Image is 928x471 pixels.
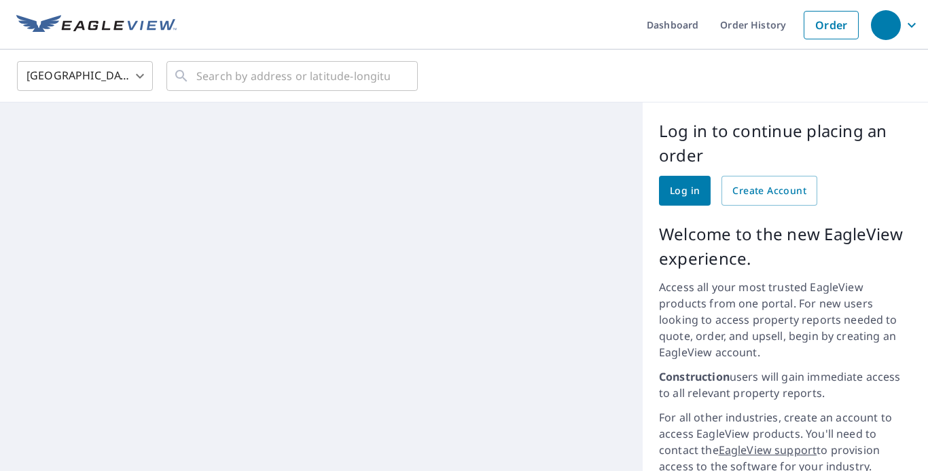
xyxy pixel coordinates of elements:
img: EV Logo [16,15,177,35]
a: Order [804,11,859,39]
p: Log in to continue placing an order [659,119,912,168]
strong: Construction [659,369,730,384]
div: [GEOGRAPHIC_DATA] [17,57,153,95]
input: Search by address or latitude-longitude [196,57,390,95]
p: Access all your most trusted EagleView products from one portal. For new users looking to access ... [659,279,912,360]
a: EagleView support [719,442,817,457]
span: Log in [670,183,700,200]
span: Create Account [732,183,806,200]
a: Create Account [721,176,817,206]
a: Log in [659,176,711,206]
p: Welcome to the new EagleView experience. [659,222,912,271]
p: users will gain immediate access to all relevant property reports. [659,369,912,401]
